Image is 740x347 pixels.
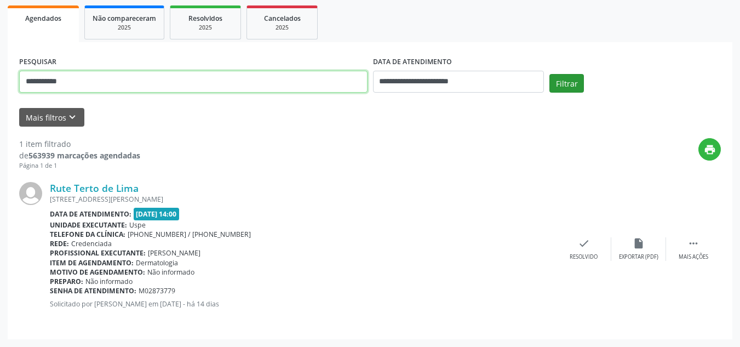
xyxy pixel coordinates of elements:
b: Data de atendimento: [50,209,131,219]
b: Item de agendamento: [50,258,134,268]
b: Preparo: [50,277,83,286]
div: Mais ações [679,253,708,261]
button: Mais filtroskeyboard_arrow_down [19,108,84,127]
button: print [698,138,721,161]
div: 2025 [178,24,233,32]
div: 2025 [93,24,156,32]
span: M02873779 [139,286,175,295]
img: img [19,182,42,205]
i: insert_drive_file [633,237,645,249]
span: Resolvidos [188,14,222,23]
span: Credenciada [71,239,112,248]
button: Filtrar [549,74,584,93]
div: Página 1 de 1 [19,161,140,170]
b: Motivo de agendamento: [50,268,145,277]
span: Dermatologia [136,258,178,268]
span: [DATE] 14:00 [134,208,180,220]
span: [PERSON_NAME] [148,248,200,258]
span: Não compareceram [93,14,156,23]
span: Agendados [25,14,61,23]
i: print [704,144,716,156]
div: 2025 [255,24,309,32]
span: Não informado [147,268,194,277]
b: Senha de atendimento: [50,286,136,295]
i:  [687,237,699,249]
label: DATA DE ATENDIMENTO [373,54,452,71]
i: check [578,237,590,249]
span: Não informado [85,277,133,286]
b: Unidade executante: [50,220,127,230]
b: Rede: [50,239,69,248]
label: PESQUISAR [19,54,56,71]
b: Telefone da clínica: [50,230,125,239]
div: de [19,150,140,161]
span: Cancelados [264,14,301,23]
a: Rute Terto de Lima [50,182,139,194]
div: 1 item filtrado [19,138,140,150]
div: [STREET_ADDRESS][PERSON_NAME] [50,195,557,204]
span: [PHONE_NUMBER] / [PHONE_NUMBER] [128,230,251,239]
div: Exportar (PDF) [619,253,658,261]
i: keyboard_arrow_down [66,111,78,123]
p: Solicitado por [PERSON_NAME] em [DATE] - há 14 dias [50,299,557,309]
div: Resolvido [570,253,598,261]
strong: 563939 marcações agendadas [28,150,140,161]
span: Uspe [129,220,146,230]
b: Profissional executante: [50,248,146,258]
